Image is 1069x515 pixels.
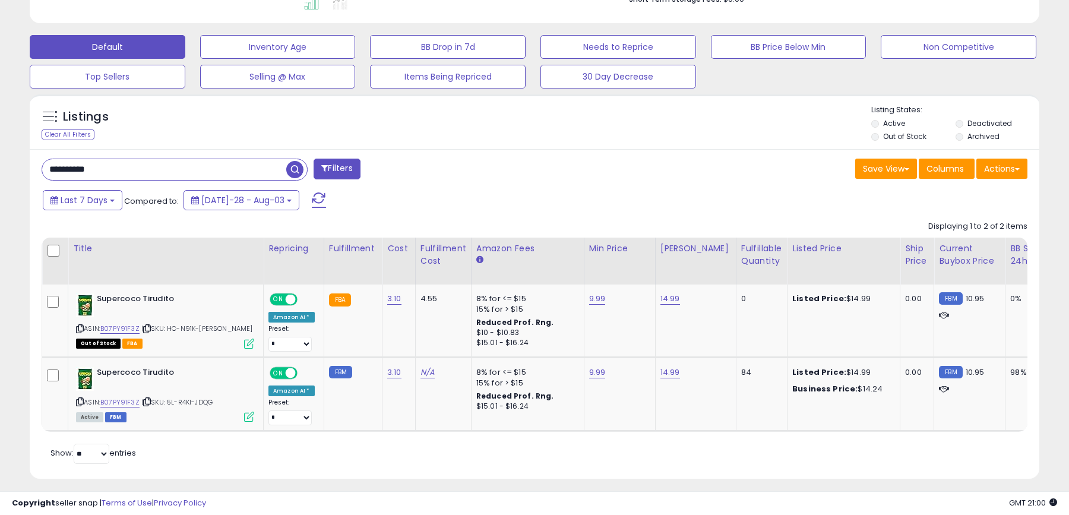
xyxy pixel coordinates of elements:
[420,242,466,267] div: Fulfillment Cost
[329,242,377,255] div: Fulfillment
[141,324,253,333] span: | SKU: HC-N91K-[PERSON_NAME]
[296,368,315,378] span: OFF
[967,131,1000,141] label: Archived
[589,242,650,255] div: Min Price
[105,412,126,422] span: FBM
[905,242,929,267] div: Ship Price
[476,328,575,338] div: $10 - $10.83
[928,221,1027,232] div: Displaying 1 to 2 of 2 items
[387,242,410,255] div: Cost
[883,118,905,128] label: Active
[855,159,917,179] button: Save View
[420,293,462,304] div: 4.55
[540,65,696,89] button: 30 Day Decrease
[76,367,94,391] img: 41QmjDm+4iL._SL40_.jpg
[12,498,206,509] div: seller snap | |
[76,339,121,349] span: All listings that are currently out of stock and unavailable for purchase on Amazon
[76,412,103,422] span: All listings currently available for purchase on Amazon
[271,295,286,305] span: ON
[184,190,299,210] button: [DATE]-28 - Aug-03
[76,293,254,347] div: ASIN:
[792,383,858,394] b: Business Price:
[12,497,55,508] strong: Copyright
[589,293,606,305] a: 9.99
[154,497,206,508] a: Privacy Policy
[939,292,962,305] small: FBM
[792,367,891,378] div: $14.99
[268,242,319,255] div: Repricing
[905,293,925,304] div: 0.00
[97,367,241,381] b: Supercoco Tirudito
[792,293,891,304] div: $14.99
[1010,367,1049,378] div: 98%
[271,368,286,378] span: ON
[919,159,975,179] button: Columns
[122,339,143,349] span: FBA
[792,366,846,378] b: Listed Price:
[420,366,435,378] a: N/A
[660,293,680,305] a: 14.99
[1010,242,1054,267] div: BB Share 24h.
[926,163,964,175] span: Columns
[711,35,866,59] button: BB Price Below Min
[100,397,140,407] a: B07PY91F3Z
[660,242,731,255] div: [PERSON_NAME]
[43,190,122,210] button: Last 7 Days
[100,324,140,334] a: B07PY91F3Z
[314,159,360,179] button: Filters
[370,65,526,89] button: Items Being Repriced
[1009,497,1057,508] span: 2025-08-13 21:00 GMT
[97,293,241,308] b: Supercoco Tirudito
[476,402,575,412] div: $15.01 - $16.24
[792,242,895,255] div: Listed Price
[476,293,575,304] div: 8% for <= $15
[201,194,284,206] span: [DATE]-28 - Aug-03
[141,397,213,407] span: | SKU: 5L-R4KI-JDQG
[30,65,185,89] button: Top Sellers
[792,293,846,304] b: Listed Price:
[741,293,778,304] div: 0
[63,109,109,125] h5: Listings
[976,159,1027,179] button: Actions
[268,399,315,425] div: Preset:
[102,497,152,508] a: Terms of Use
[268,386,315,396] div: Amazon AI *
[476,304,575,315] div: 15% for > $15
[476,317,554,327] b: Reduced Prof. Rng.
[741,242,782,267] div: Fulfillable Quantity
[296,295,315,305] span: OFF
[939,242,1000,267] div: Current Buybox Price
[476,378,575,388] div: 15% for > $15
[61,194,107,206] span: Last 7 Days
[881,35,1036,59] button: Non Competitive
[387,293,401,305] a: 3.10
[476,242,579,255] div: Amazon Fees
[871,105,1039,116] p: Listing States:
[967,118,1012,128] label: Deactivated
[200,35,356,59] button: Inventory Age
[30,35,185,59] button: Default
[540,35,696,59] button: Needs to Reprice
[200,65,356,89] button: Selling @ Max
[476,255,483,266] small: Amazon Fees.
[966,293,985,304] span: 10.95
[76,293,94,317] img: 41QmjDm+4iL._SL40_.jpg
[42,129,94,140] div: Clear All Filters
[329,366,352,378] small: FBM
[73,242,258,255] div: Title
[329,293,351,307] small: FBA
[660,366,680,378] a: 14.99
[268,325,315,352] div: Preset:
[1010,293,1049,304] div: 0%
[370,35,526,59] button: BB Drop in 7d
[966,366,985,378] span: 10.95
[50,447,136,459] span: Show: entries
[741,367,778,378] div: 84
[939,366,962,378] small: FBM
[883,131,926,141] label: Out of Stock
[268,312,315,323] div: Amazon AI *
[387,366,401,378] a: 3.10
[476,338,575,348] div: $15.01 - $16.24
[792,384,891,394] div: $14.24
[589,366,606,378] a: 9.99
